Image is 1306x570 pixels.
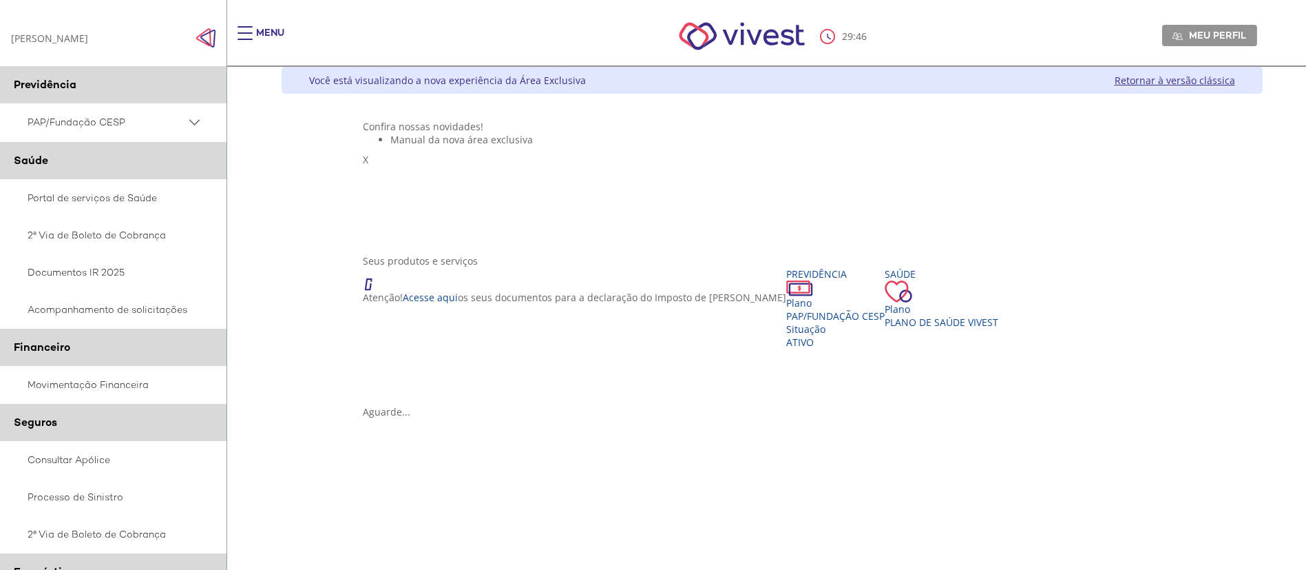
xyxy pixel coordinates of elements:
a: Saúde PlanoPlano de Saúde VIVEST [885,267,998,329]
div: Plano [786,296,885,309]
span: Plano de Saúde VIVEST [885,316,998,329]
div: Seus produtos e serviços [363,254,1181,267]
span: 29 [842,30,853,43]
div: Menu [256,26,284,54]
div: Você está visualizando a nova experiência da Área Exclusiva [309,74,586,87]
section: <span lang="en" dir="ltr">ProdutosCard</span> [363,254,1181,418]
span: Meu perfil [1189,29,1246,41]
img: Fechar menu [196,28,216,48]
span: Financeiro [14,340,70,354]
div: Plano [885,303,998,316]
div: : [820,29,870,44]
img: ico_dinheiro.png [786,281,813,296]
a: Previdência PlanoPAP/Fundação CESP SituaçãoAtivo [786,267,885,349]
div: Saúde [885,267,998,281]
span: Saúde [14,153,48,167]
a: Acesse aqui [403,291,458,304]
p: Atenção! os seus documentos para a declaração do Imposto de [PERSON_NAME] [363,291,786,304]
div: Confira nossas novidades! [363,120,1181,133]
span: Manual da nova área exclusiva [390,133,533,146]
img: ico_atencao.png [363,267,386,291]
div: Situação [786,323,885,336]
div: Aguarde... [363,405,1181,418]
span: PAP/Fundação CESP [786,309,885,323]
span: Click to close side navigation. [196,28,216,48]
img: Vivest [664,7,820,65]
img: Meu perfil [1172,31,1183,41]
section: <span lang="pt-BR" dir="ltr">Visualizador do Conteúdo da Web</span> 1 [363,120,1181,241]
img: ico_coracao.png [885,281,912,303]
span: X [363,153,368,166]
span: 46 [856,30,867,43]
span: Previdência [14,77,76,92]
a: Meu perfil [1162,25,1257,45]
a: Retornar à versão clássica [1115,74,1235,87]
span: Seguros [14,415,57,429]
div: Previdência [786,267,885,281]
span: Ativo [786,336,814,349]
span: PAP/Fundação CESP [28,114,186,131]
div: [PERSON_NAME] [11,32,88,45]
